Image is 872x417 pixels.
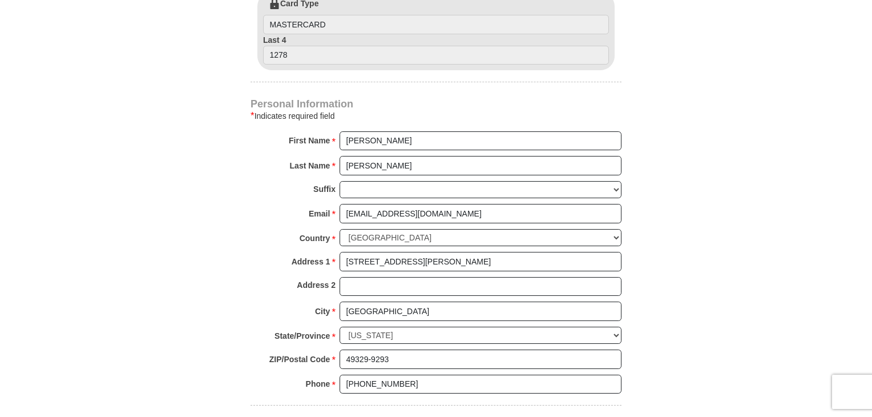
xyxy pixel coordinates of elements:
[309,206,330,222] strong: Email
[289,133,330,149] strong: First Name
[269,351,330,367] strong: ZIP/Postal Code
[263,46,609,65] input: Last 4
[263,34,609,65] label: Last 4
[274,328,330,344] strong: State/Province
[300,230,330,246] strong: Country
[251,99,621,109] h4: Personal Information
[315,303,330,319] strong: City
[313,181,336,197] strong: Suffix
[251,109,621,123] div: Indicates required field
[292,254,330,270] strong: Address 1
[263,15,609,34] input: Card Type
[306,376,330,392] strong: Phone
[297,277,336,293] strong: Address 2
[290,158,330,174] strong: Last Name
